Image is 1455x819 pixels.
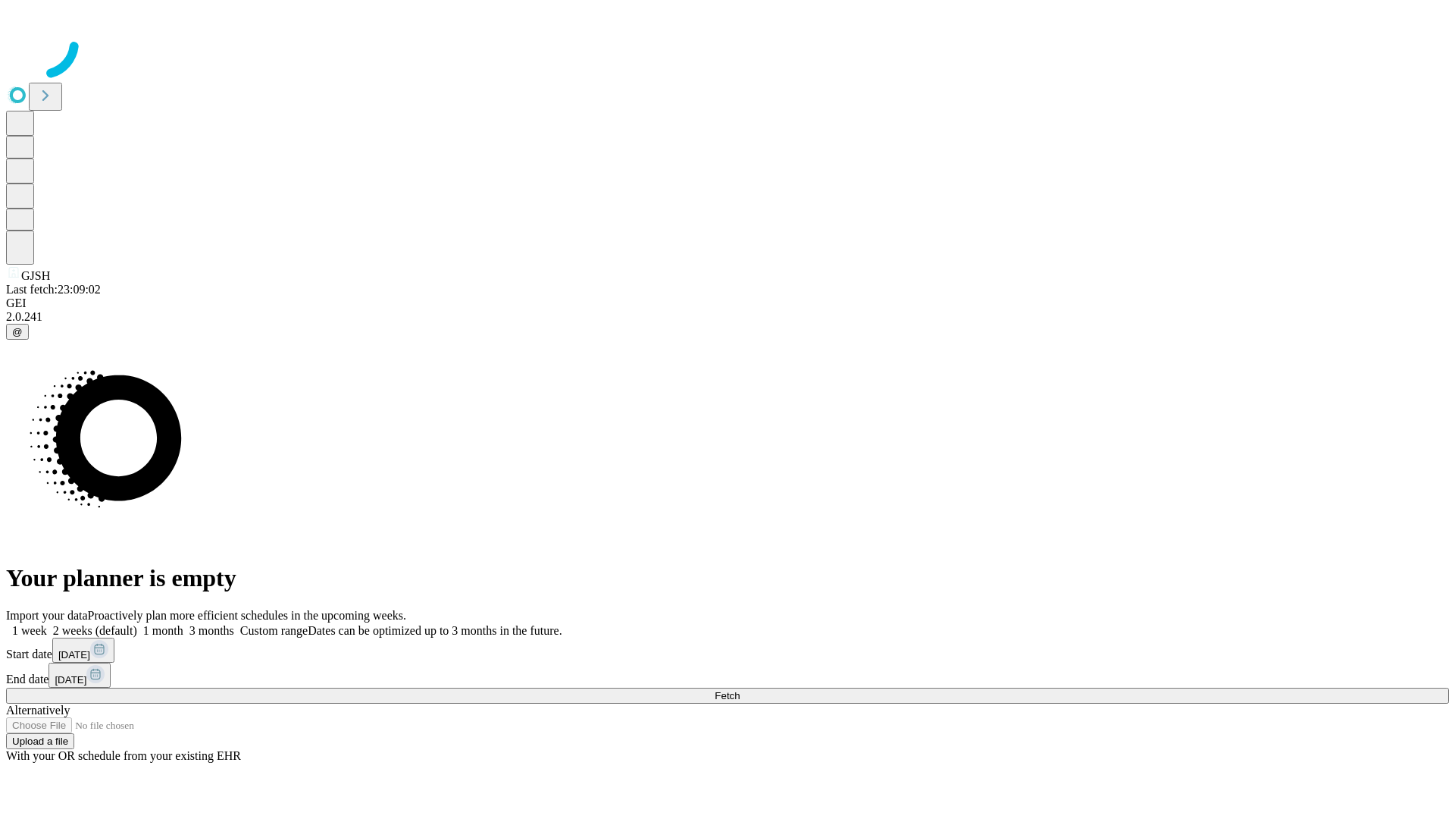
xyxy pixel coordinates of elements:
[6,297,1449,310] div: GEI
[12,326,23,337] span: @
[308,624,562,637] span: Dates can be optimized up to 3 months in the future.
[6,283,101,296] span: Last fetch: 23:09:02
[12,624,47,637] span: 1 week
[88,609,406,622] span: Proactively plan more efficient schedules in the upcoming weeks.
[6,564,1449,592] h1: Your planner is empty
[6,704,70,717] span: Alternatively
[6,733,74,749] button: Upload a file
[6,749,241,762] span: With your OR schedule from your existing EHR
[6,663,1449,688] div: End date
[6,688,1449,704] button: Fetch
[53,624,137,637] span: 2 weeks (default)
[6,310,1449,324] div: 2.0.241
[715,690,740,701] span: Fetch
[48,663,111,688] button: [DATE]
[55,674,86,686] span: [DATE]
[6,638,1449,663] div: Start date
[6,609,88,622] span: Import your data
[52,638,114,663] button: [DATE]
[58,649,90,661] span: [DATE]
[21,269,50,282] span: GJSH
[6,324,29,340] button: @
[189,624,234,637] span: 3 months
[143,624,183,637] span: 1 month
[240,624,308,637] span: Custom range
